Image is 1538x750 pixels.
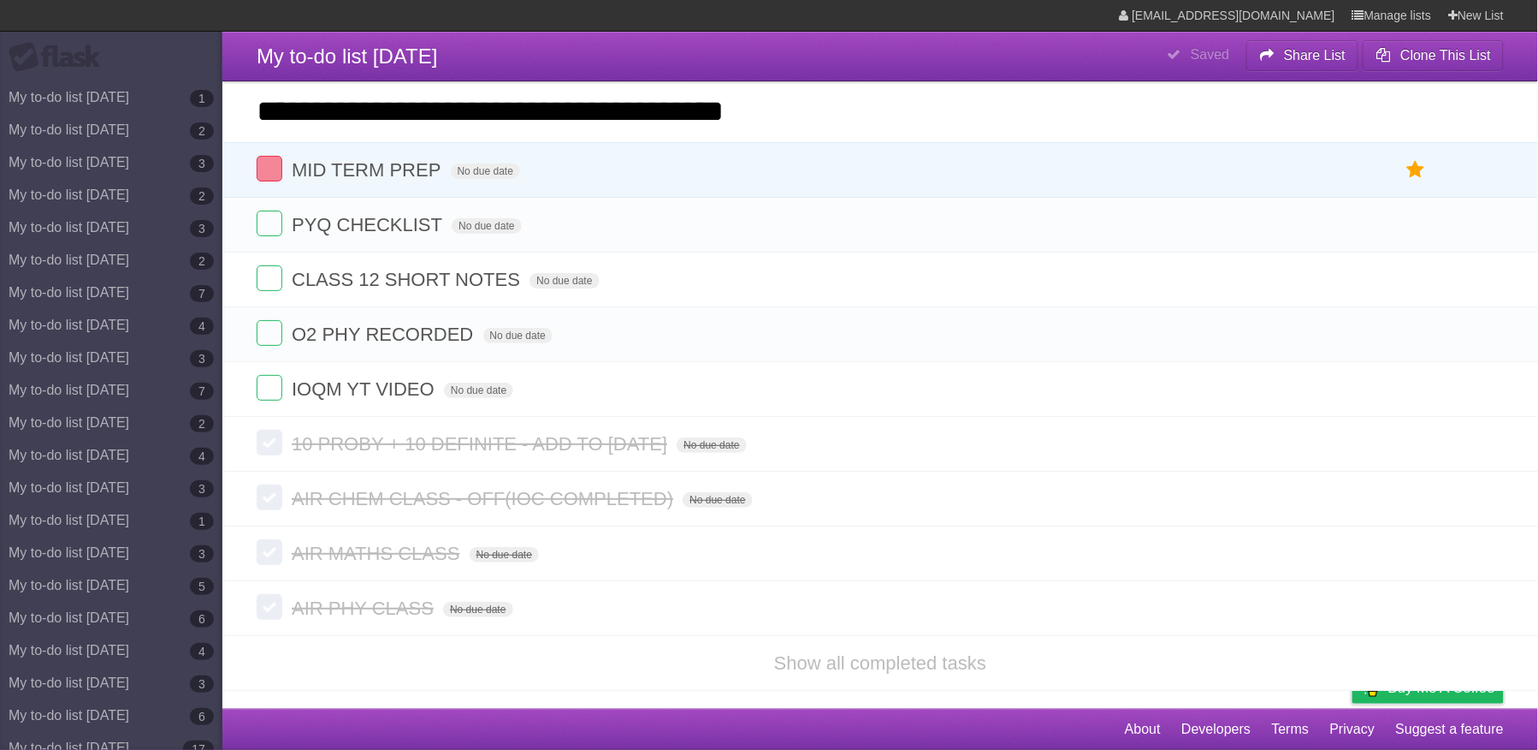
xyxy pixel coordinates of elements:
[483,328,553,343] span: No due date
[190,610,214,628] b: 6
[190,513,214,530] b: 1
[292,324,477,345] span: O2 PHY RECORDED
[292,488,677,509] span: AIR CHEM CLASS - OFF(IOC COMPLETED)
[1191,47,1229,62] b: Saved
[292,159,445,181] span: MID TERM PREP
[190,122,214,140] b: 2
[444,383,513,398] span: No due date
[292,543,464,564] span: AIR MATHS CLASS
[257,320,282,346] label: Done
[257,156,282,182] label: Done
[1272,713,1310,746] a: Terms
[1363,40,1504,71] button: Clone This List
[443,602,512,617] span: No due date
[1125,713,1161,746] a: About
[1181,713,1251,746] a: Developers
[1388,673,1495,703] span: Buy me a coffee
[677,437,746,453] span: No due date
[190,708,214,725] b: 6
[190,415,214,432] b: 2
[470,547,539,562] span: No due date
[190,155,214,172] b: 3
[292,598,438,619] span: AIR PHY CLASS
[683,492,752,508] span: No due date
[292,378,439,400] span: IOQM YT VIDEO
[451,164,520,179] span: No due date
[190,480,214,497] b: 3
[190,90,214,107] b: 1
[190,285,214,302] b: 7
[257,430,282,455] label: Done
[292,433,671,455] span: 10 PROBY + 10 DEFINITE - ADD TO [DATE]
[1399,156,1432,184] label: Star task
[1396,713,1504,746] a: Suggest a feature
[190,578,214,595] b: 5
[1330,713,1375,746] a: Privacy
[257,375,282,401] label: Done
[190,545,214,562] b: 3
[292,214,447,235] span: PYQ CHECKLIST
[190,643,214,660] b: 4
[1284,48,1346,62] b: Share List
[257,594,282,620] label: Done
[1400,48,1491,62] b: Clone This List
[257,45,438,68] span: My to-do list [DATE]
[292,269,524,290] span: CLASS 12 SHORT NOTES
[1246,40,1359,71] button: Share List
[774,652,986,674] a: Show all completed tasks
[190,350,214,367] b: 3
[9,42,111,73] div: Flask
[452,218,521,234] span: No due date
[190,187,214,205] b: 2
[190,220,214,237] b: 3
[190,676,214,693] b: 3
[257,539,282,565] label: Done
[257,211,282,236] label: Done
[190,448,214,465] b: 4
[190,383,214,400] b: 7
[190,253,214,270] b: 2
[257,485,282,510] label: Done
[257,265,282,291] label: Done
[190,318,214,335] b: 4
[529,273,599,289] span: No due date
